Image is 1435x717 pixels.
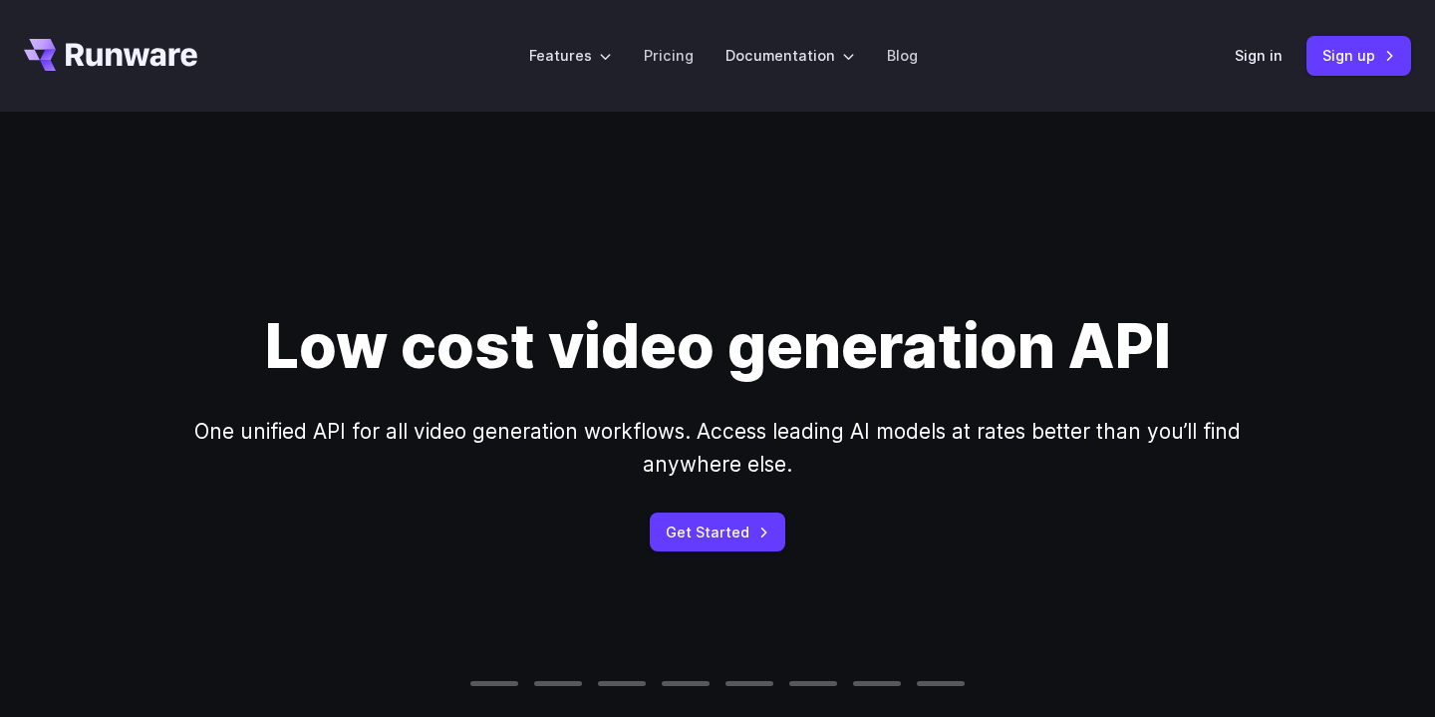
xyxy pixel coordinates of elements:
a: Get Started [650,513,785,551]
h1: Low cost video generation API [265,310,1171,383]
p: One unified API for all video generation workflows. Access leading AI models at rates better than... [143,415,1291,482]
a: Pricing [644,44,694,67]
a: Sign in [1235,44,1283,67]
label: Documentation [725,44,855,67]
a: Sign up [1306,36,1411,75]
label: Features [529,44,612,67]
a: Go to / [24,39,197,71]
a: Blog [887,44,918,67]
